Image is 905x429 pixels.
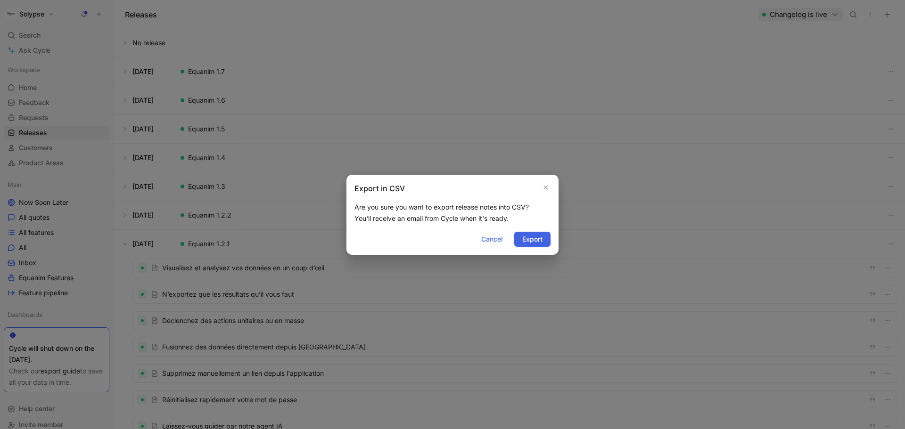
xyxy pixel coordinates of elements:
[481,234,502,245] span: Cancel
[473,232,510,247] button: Cancel
[522,234,543,245] span: Export
[354,183,405,194] h2: Export in CSV
[514,232,551,247] button: Export
[354,202,551,224] div: Are you sure you want to export release notes into CSV? You'll receive an email from Cycle when i...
